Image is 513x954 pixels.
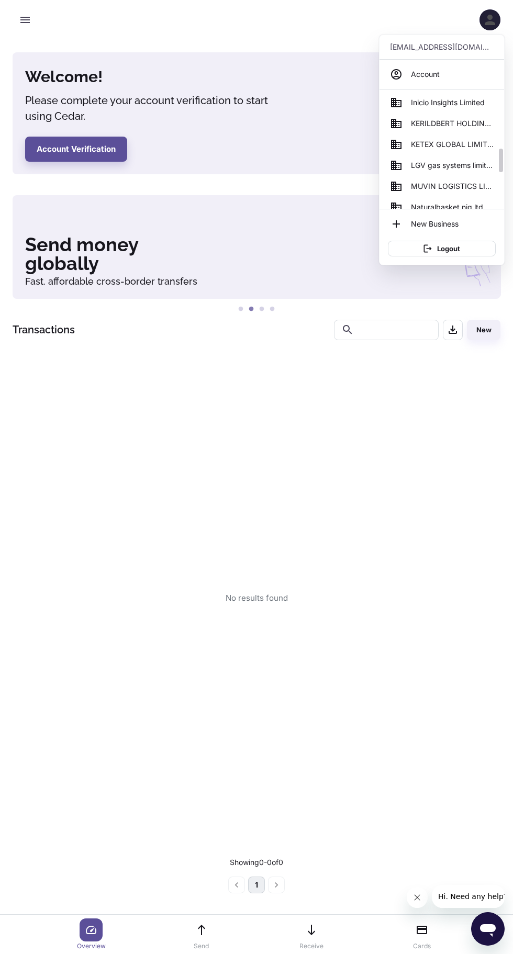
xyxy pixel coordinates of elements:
[432,885,505,908] iframe: Message from company
[384,64,500,85] a: Account
[411,181,494,192] span: MUVIN LOGISTICS LIMITED
[471,912,505,946] iframe: Button to launch messaging window
[390,41,494,53] p: [EMAIL_ADDRESS][DOMAIN_NAME]
[411,160,494,171] span: LGV gas systems limited
[6,7,75,16] span: Hi. Need any help?
[411,201,483,213] span: Naturalbasket nig ltd
[411,118,494,129] span: KERILDBERT HOLDINGS LIMITED
[411,97,485,108] span: Inicio Insights Limited
[388,241,496,256] button: Logout
[411,139,494,150] span: KETEX GLOBAL LIMITED
[384,214,500,234] li: New Business
[407,887,428,908] iframe: Close message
